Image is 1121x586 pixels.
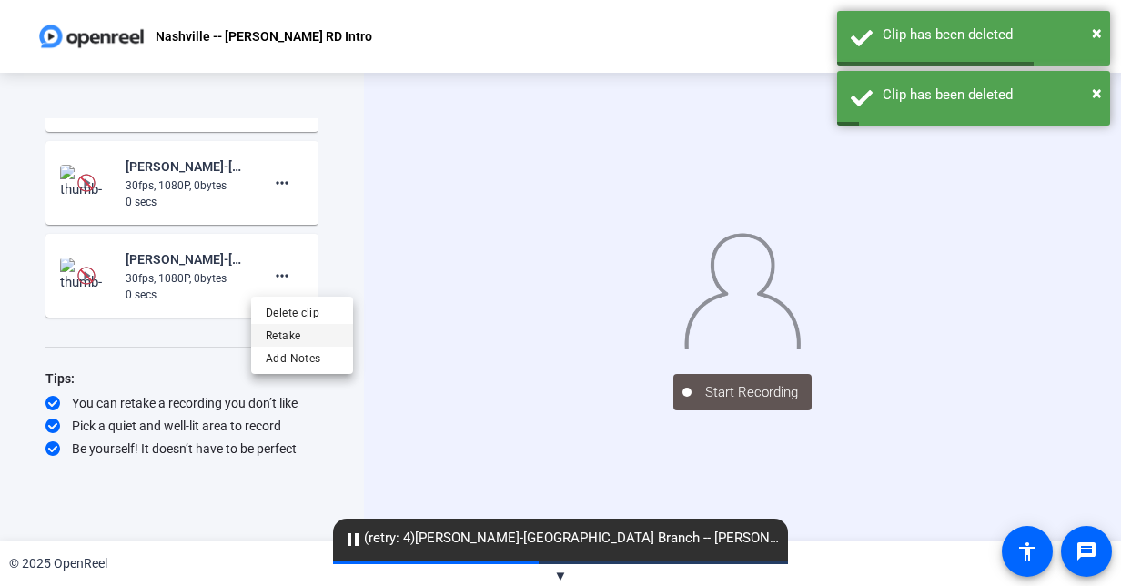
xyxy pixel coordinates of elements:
[883,25,1096,45] div: Clip has been deleted
[1092,19,1102,46] button: Close
[883,85,1096,106] div: Clip has been deleted
[342,529,364,551] mat-icon: pause
[333,528,788,550] span: (retry: 4) [PERSON_NAME]-[GEOGRAPHIC_DATA] Branch -- [PERSON_NAME]-Nashville -- [PERSON_NAME] RD ...
[1092,79,1102,106] button: Close
[1092,22,1102,44] span: ×
[266,325,338,347] span: Retake
[266,302,338,324] span: Delete clip
[266,348,338,369] span: Add Notes
[554,568,568,584] span: ▼
[1092,82,1102,104] span: ×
